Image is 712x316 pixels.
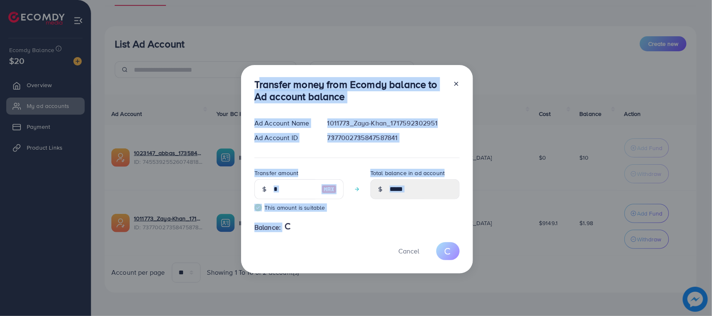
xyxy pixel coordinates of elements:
[248,118,321,128] div: Ad Account Name
[321,118,466,128] div: 1011773_Zaya-Khan_1717592302951
[370,169,445,177] label: Total balance in ad account
[254,169,298,177] label: Transfer amount
[254,223,281,232] span: Balance:
[322,184,337,194] img: image
[248,133,321,143] div: Ad Account ID
[254,204,262,211] img: guide
[398,246,419,256] span: Cancel
[254,78,446,103] h3: Transfer money from Ecomdy balance to Ad account balance
[254,203,344,212] small: This amount is suitable
[388,242,430,260] button: Cancel
[321,133,466,143] div: 7377002735847587841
